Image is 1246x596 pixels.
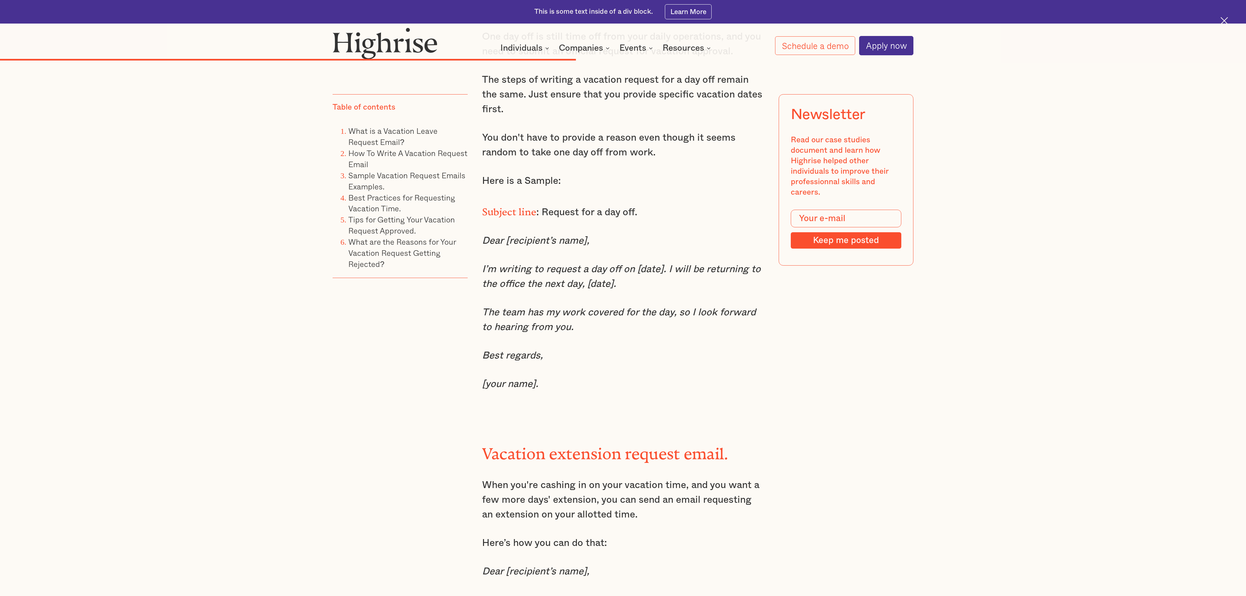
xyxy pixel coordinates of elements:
[1220,17,1228,25] img: Cross icon
[619,44,655,52] div: Events
[348,236,456,270] a: What are the Reasons for Your Vacation Request Getting Rejected?
[333,102,395,113] div: Table of contents
[859,36,913,55] a: Apply now
[791,106,866,123] div: Newsletter
[534,7,653,17] div: This is some text inside of a div block.
[348,147,467,170] a: How To Write A Vacation Request Email
[348,169,465,192] a: Sample Vacation Request Emails Examples.
[482,236,589,246] em: Dear [recipient’s name],
[559,44,603,52] div: Companies
[619,44,646,52] div: Events
[482,445,728,455] strong: Vacation extension request email.
[482,307,756,332] em: The team has my work covered for the day, so I look forward to hearing from you.
[791,210,902,227] input: Your e-mail
[482,174,764,188] p: Here is a Sample:
[791,210,902,249] form: Modal Form
[482,73,764,117] p: The steps of writing a vacation request for a day off remain the same. Just ensure that you provi...
[500,44,551,52] div: Individuals
[348,125,438,148] a: What is a Vacation Leave Request Email?
[482,478,764,522] p: When you're cashing in on your vacation time, and you want a few more days' extension, you can se...
[348,213,455,237] a: Tips for Getting Your Vacation Request Approved.
[482,206,537,213] strong: Subject line
[482,264,761,289] em: I’m writing to request a day off on [date]. I will be returning to the office the next day, [date].
[559,44,612,52] div: Companies
[482,351,543,360] em: Best regards,
[348,191,455,214] a: Best Practices for Requesting Vacation Time.
[333,27,438,59] img: Highrise logo
[482,567,589,576] em: Dear [recipient’s name],
[663,44,713,52] div: Resources
[663,44,704,52] div: Resources
[482,379,538,389] em: [your name].
[482,202,764,220] p: : Request for a day off.
[500,44,543,52] div: Individuals
[482,536,764,551] p: Here’s how you can do that:
[775,36,855,55] a: Schedule a demo
[482,131,764,160] p: You don't have to provide a reason even though it seems random to take one day off from work.
[791,232,902,249] input: Keep me posted
[791,135,902,198] div: Read our case studies document and learn how Highrise helped other individuals to improve their p...
[665,4,712,19] a: Learn More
